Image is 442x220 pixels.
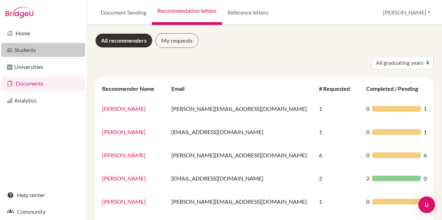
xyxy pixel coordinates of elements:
[6,7,33,18] img: Bridge-U
[167,167,315,190] td: [EMAIL_ADDRESS][DOMAIN_NAME]
[155,33,198,48] a: My requests
[366,174,369,183] span: 2
[102,85,161,92] div: Recommender Name
[1,26,85,40] a: Home
[167,143,315,167] td: [PERSON_NAME][EMAIL_ADDRESS][DOMAIN_NAME]
[102,198,146,205] a: [PERSON_NAME]
[366,85,425,92] div: Completed / Pending
[424,151,427,159] span: 6
[1,188,85,202] a: Help center
[1,205,85,219] a: Community
[1,77,85,90] a: Documents
[102,152,146,158] a: [PERSON_NAME]
[424,128,427,136] span: 1
[366,151,369,159] span: 0
[315,120,362,143] td: 1
[380,6,434,19] button: [PERSON_NAME]
[95,33,153,48] a: All recommenders
[102,105,146,112] a: [PERSON_NAME]
[1,94,85,107] a: Analytics
[366,197,369,206] span: 0
[167,190,315,213] td: [PERSON_NAME][EMAIL_ADDRESS][DOMAIN_NAME]
[315,97,362,120] td: 1
[167,120,315,143] td: [EMAIL_ADDRESS][DOMAIN_NAME]
[366,105,369,113] span: 0
[102,129,146,135] a: [PERSON_NAME]
[424,174,427,183] span: 0
[102,175,146,182] a: [PERSON_NAME]
[424,105,427,113] span: 1
[315,143,362,167] td: 6
[319,85,357,92] div: # Requested
[315,190,362,213] td: 1
[1,60,85,74] a: Universities
[171,85,191,92] div: Email
[1,43,85,57] a: Students
[315,167,362,190] td: 2
[167,97,315,120] td: [PERSON_NAME][EMAIL_ADDRESS][DOMAIN_NAME]
[366,128,369,136] span: 0
[418,196,435,213] div: Open Intercom Messenger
